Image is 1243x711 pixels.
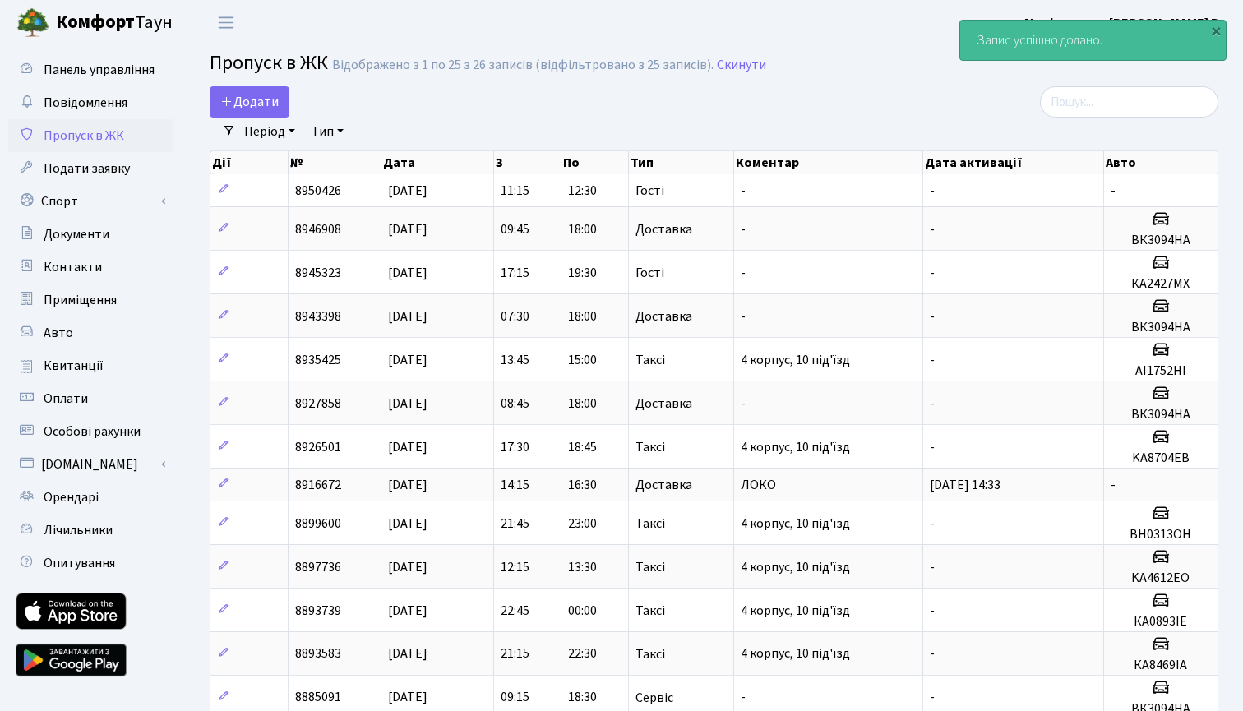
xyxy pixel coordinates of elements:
[501,438,529,456] span: 17:30
[741,395,746,413] span: -
[1104,151,1218,174] th: Авто
[741,307,746,325] span: -
[388,264,427,282] span: [DATE]
[295,515,341,533] span: 8899600
[388,395,427,413] span: [DATE]
[1111,476,1116,494] span: -
[56,9,135,35] b: Комфорт
[238,118,302,145] a: Період
[568,689,597,707] span: 18:30
[1111,527,1211,542] h5: BH0313OH
[388,645,427,663] span: [DATE]
[501,351,529,369] span: 13:45
[741,182,746,200] span: -
[930,351,935,369] span: -
[56,9,173,37] span: Таун
[741,515,850,533] span: 4 корпус, 10 під'їзд
[295,645,341,663] span: 8893583
[1024,14,1223,32] b: Маліновська [PERSON_NAME] В.
[568,558,597,576] span: 13:30
[635,353,665,367] span: Таксі
[635,223,692,236] span: Доставка
[305,118,350,145] a: Тип
[295,220,341,238] span: 8946908
[635,184,664,197] span: Гості
[635,691,673,704] span: Сервіс
[8,382,173,415] a: Оплати
[16,7,49,39] img: logo.png
[8,448,173,481] a: [DOMAIN_NAME]
[635,561,665,574] span: Таксі
[381,151,495,174] th: Дата
[568,515,597,533] span: 23:00
[741,645,850,663] span: 4 корпус, 10 під'їзд
[295,264,341,282] span: 8945323
[8,218,173,251] a: Документи
[568,476,597,494] span: 16:30
[388,438,427,456] span: [DATE]
[44,488,99,506] span: Орендарі
[44,159,130,178] span: Подати заявку
[44,291,117,309] span: Приміщення
[388,182,427,200] span: [DATE]
[568,351,597,369] span: 15:00
[1111,320,1211,335] h5: ВК3094НА
[501,558,529,576] span: 12:15
[44,258,102,276] span: Контакти
[930,307,935,325] span: -
[501,182,529,200] span: 11:15
[501,645,529,663] span: 21:15
[635,648,665,661] span: Таксі
[561,151,629,174] th: По
[930,558,935,576] span: -
[388,476,427,494] span: [DATE]
[44,61,155,79] span: Панель управління
[930,602,935,620] span: -
[44,94,127,112] span: Повідомлення
[295,438,341,456] span: 8926501
[210,48,328,77] span: Пропуск в ЖК
[1208,22,1224,39] div: ×
[501,602,529,620] span: 22:45
[717,58,766,73] a: Скинути
[635,397,692,410] span: Доставка
[501,395,529,413] span: 08:45
[930,264,935,282] span: -
[44,521,113,539] span: Лічильники
[568,438,597,456] span: 18:45
[44,554,115,572] span: Опитування
[635,441,665,454] span: Таксі
[8,547,173,579] a: Опитування
[930,476,1000,494] span: [DATE] 14:33
[44,422,141,441] span: Особові рахунки
[8,415,173,448] a: Особові рахунки
[568,307,597,325] span: 18:00
[741,264,746,282] span: -
[930,515,935,533] span: -
[930,182,935,200] span: -
[741,602,850,620] span: 4 корпус, 10 під'їзд
[44,127,124,145] span: Пропуск в ЖК
[8,119,173,152] a: Пропуск в ЖК
[332,58,714,73] div: Відображено з 1 по 25 з 26 записів (відфільтровано з 25 записів).
[295,351,341,369] span: 8935425
[568,395,597,413] span: 18:00
[388,515,427,533] span: [DATE]
[220,93,279,111] span: Додати
[1111,276,1211,292] h5: КА2427МХ
[8,53,173,86] a: Панель управління
[494,151,561,174] th: З
[741,558,850,576] span: 4 корпус, 10 під'їзд
[635,517,665,530] span: Таксі
[1040,86,1218,118] input: Пошук...
[388,307,427,325] span: [DATE]
[210,86,289,118] a: Додати
[635,604,665,617] span: Таксі
[930,645,935,663] span: -
[741,689,746,707] span: -
[8,514,173,547] a: Лічильники
[388,220,427,238] span: [DATE]
[501,264,529,282] span: 17:15
[388,602,427,620] span: [DATE]
[1111,182,1116,200] span: -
